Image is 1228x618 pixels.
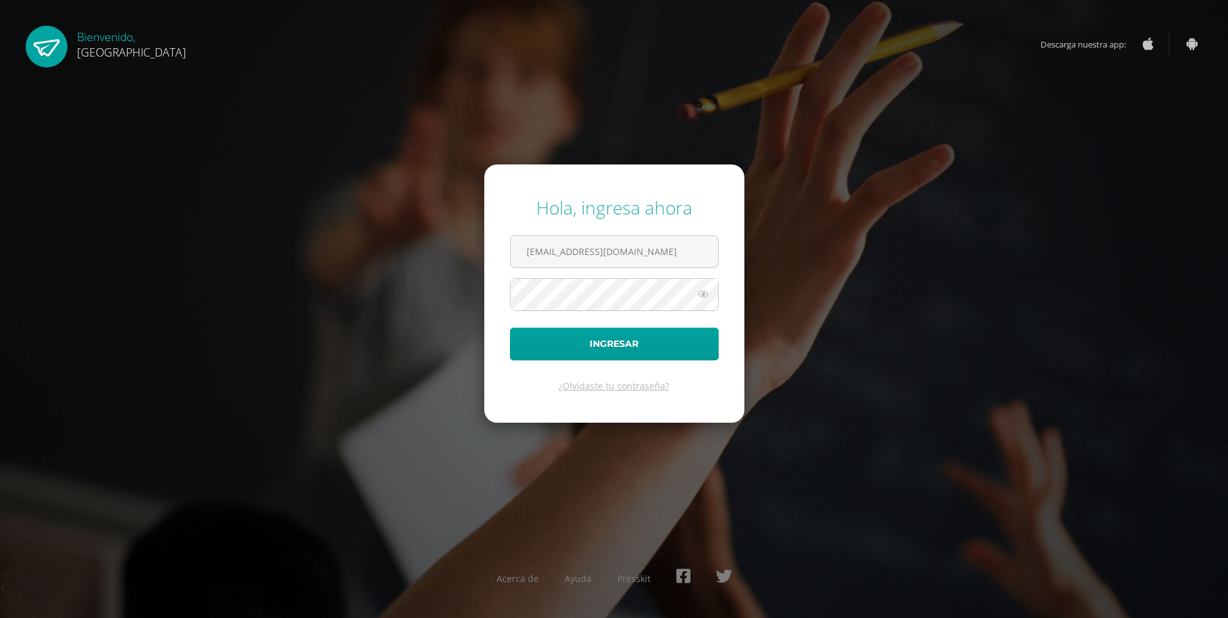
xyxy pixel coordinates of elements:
span: Descarga nuestra app: [1040,32,1139,57]
div: Hola, ingresa ahora [510,195,719,220]
a: ¿Olvidaste tu contraseña? [559,380,669,392]
a: Acerca de [496,572,539,585]
a: Presskit [617,572,651,585]
div: Bienvenido, [77,26,186,60]
span: [GEOGRAPHIC_DATA] [77,44,186,60]
input: Correo electrónico o usuario [511,236,718,267]
a: Ayuda [565,572,592,585]
button: Ingresar [510,328,719,360]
